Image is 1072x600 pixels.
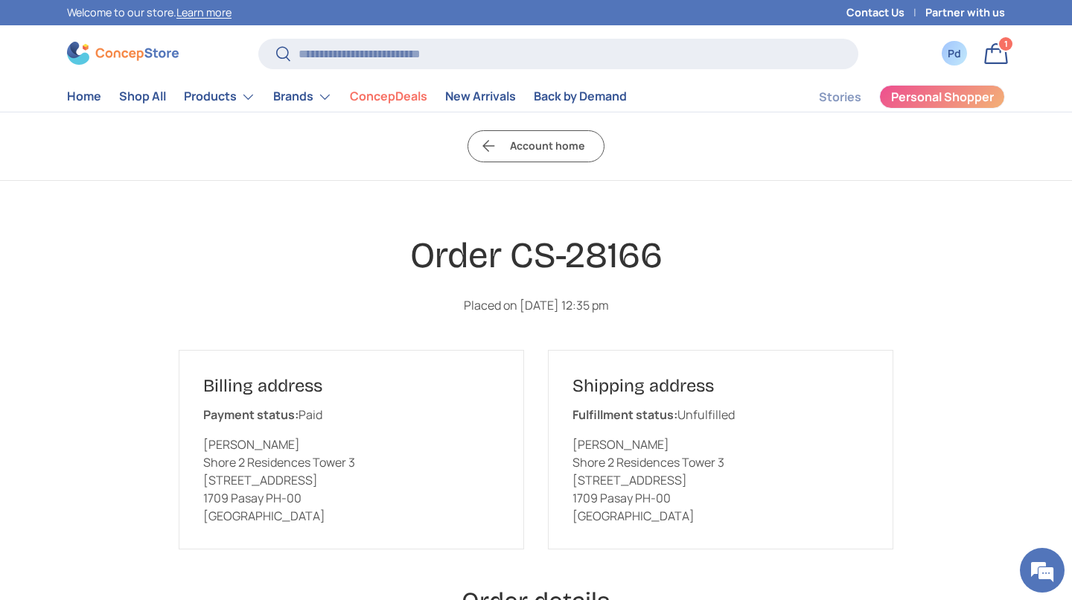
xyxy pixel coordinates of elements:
[179,233,893,278] h1: Order CS-28166
[67,82,627,112] nav: Primary
[184,82,255,112] a: Products
[783,82,1005,112] nav: Secondary
[938,37,971,70] a: Pd
[879,85,1005,109] a: Personal Shopper
[925,4,1005,21] a: Partner with us
[350,82,427,111] a: ConcepDeals
[572,374,869,398] h2: Shipping address
[203,406,500,424] p: Paid
[846,4,925,21] a: Contact Us
[468,130,604,162] a: Account home
[819,83,861,112] a: Stories
[203,435,500,525] p: [PERSON_NAME] Shore 2 Residences Tower 3 [STREET_ADDRESS] 1709 Pasay PH-00 [GEOGRAPHIC_DATA]
[445,82,516,111] a: New Arrivals
[891,91,994,103] span: Personal Shopper
[203,374,500,398] h2: Billing address
[67,4,232,21] p: Welcome to our store.
[176,5,232,19] a: Learn more
[67,42,179,65] img: ConcepStore
[203,406,299,423] strong: Payment status:
[273,82,332,112] a: Brands
[179,296,893,314] p: Placed on [DATE] 12:35 pm
[572,406,869,424] p: Unfulfilled
[572,435,869,525] p: [PERSON_NAME] Shore 2 Residences Tower 3 [STREET_ADDRESS] 1709 Pasay PH-00 [GEOGRAPHIC_DATA]
[175,82,264,112] summary: Products
[119,82,166,111] a: Shop All
[572,406,677,423] strong: Fulfillment status:
[67,82,101,111] a: Home
[946,45,963,61] div: Pd
[534,82,627,111] a: Back by Demand
[264,82,341,112] summary: Brands
[1004,38,1008,49] span: 1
